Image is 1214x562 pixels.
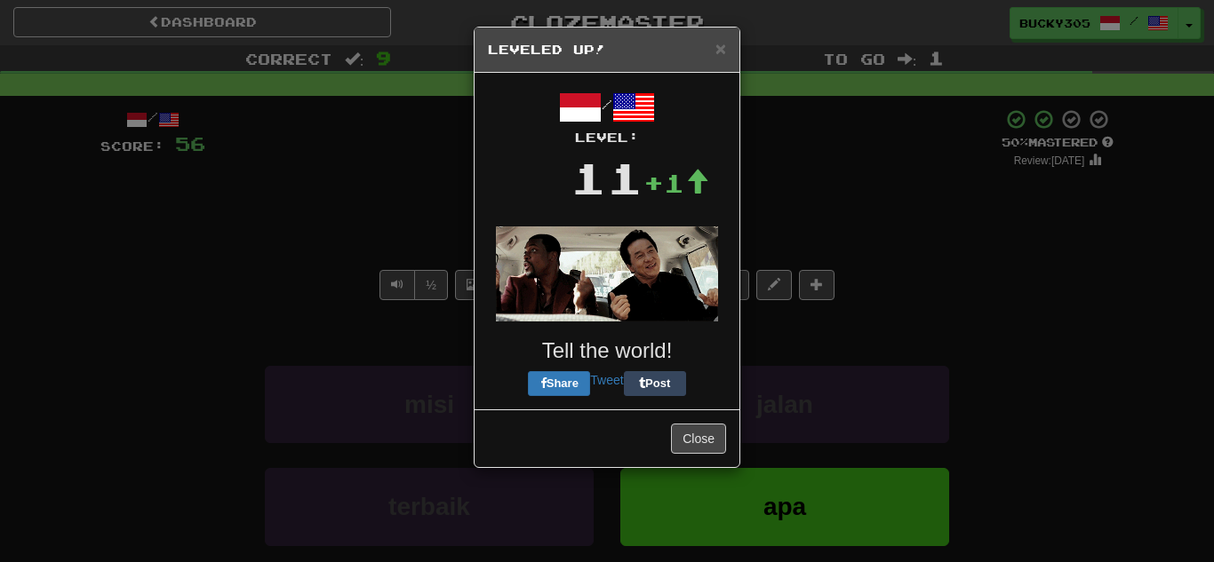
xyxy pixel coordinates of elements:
h5: Leveled Up! [488,41,726,59]
span: × [715,38,726,59]
div: Level: [488,129,726,146]
div: / [488,86,726,146]
button: Share [528,371,590,396]
button: Close [671,423,726,454]
div: 11 [571,146,643,209]
h3: Tell the world! [488,339,726,362]
img: jackie-chan-chris-tucker-8e28c945e4edb08076433a56fe7d8633100bcb81acdffdd6d8700cc364528c3e.gif [496,226,718,321]
a: Tweet [590,373,623,387]
button: Post [624,371,686,396]
button: Close [715,39,726,58]
div: +1 [643,165,709,201]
